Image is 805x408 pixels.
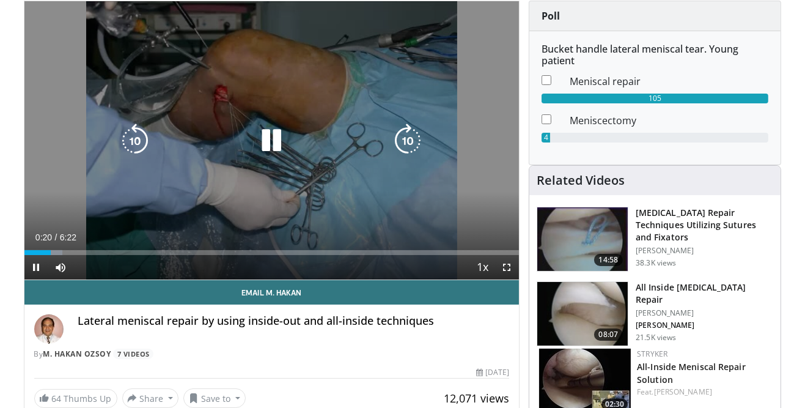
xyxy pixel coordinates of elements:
[637,361,746,385] a: All-Inside Meniscal Repair Solution
[24,250,520,255] div: Progress Bar
[476,367,509,378] div: [DATE]
[636,246,773,256] p: [PERSON_NAME]
[561,113,777,128] dd: Meniscectomy
[43,349,111,359] a: M. Hakan Ozsoy
[537,207,773,272] a: 14:58 [MEDICAL_DATA] Repair Techniques Utilizing Sutures and Fixators [PERSON_NAME] 38.3K views
[594,254,623,266] span: 14:58
[542,133,550,143] div: 4
[636,321,773,330] p: [PERSON_NAME]
[34,314,64,344] img: Avatar
[542,43,768,67] h6: Bucket handle lateral meniscal tear. Young patient
[542,9,560,23] strong: Poll
[636,258,676,268] p: 38.3K views
[52,393,62,404] span: 64
[636,308,773,318] p: [PERSON_NAME]
[35,232,52,242] span: 0:20
[636,207,773,243] h3: [MEDICAL_DATA] Repair Techniques Utilizing Sutures and Fixators
[537,173,625,188] h4: Related Videos
[654,387,712,397] a: [PERSON_NAME]
[34,349,510,360] div: By
[542,94,768,103] div: 105
[537,281,773,346] a: 08:07 All Inside [MEDICAL_DATA] Repair [PERSON_NAME] [PERSON_NAME] 21.5K views
[470,255,494,280] button: Playback Rate
[637,387,771,398] div: Feat.
[24,255,49,280] button: Pause
[494,255,519,280] button: Fullscreen
[636,333,676,343] p: 21.5K views
[636,281,773,306] h3: All Inside [MEDICAL_DATA] Repair
[24,280,520,305] a: Email M. Hakan
[49,255,73,280] button: Mute
[444,391,509,406] span: 12,071 views
[122,388,179,408] button: Share
[637,349,667,359] a: Stryker
[34,389,117,408] a: 64 Thumbs Up
[60,232,76,242] span: 6:22
[55,232,57,242] span: /
[113,349,153,359] a: 7 Videos
[24,1,520,280] video-js: Video Player
[537,207,628,271] img: kurz_3.png.150x105_q85_crop-smart_upscale.jpg
[537,282,628,346] img: heCDP4pTuni5z6vX4xMDoxOjA4MTsiGN.150x105_q85_crop-smart_upscale.jpg
[183,388,246,408] button: Save to
[561,74,777,89] dd: Meniscal repair
[594,328,623,341] span: 08:07
[78,314,510,328] h4: Lateral meniscal repair by using inside-out and all-inside techniques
